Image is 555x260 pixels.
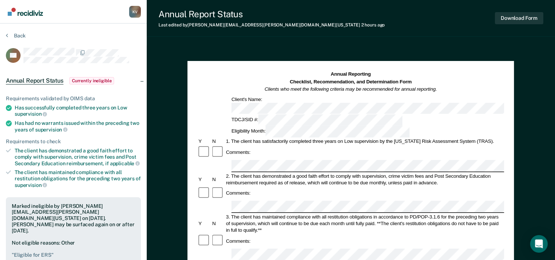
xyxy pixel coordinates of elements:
[225,238,252,244] div: Comments:
[158,9,385,19] div: Annual Report Status
[290,79,412,84] strong: Checklist, Recommendation, and Determination Form
[265,86,437,92] em: Clients who meet the following criteria may be recommended for annual reporting.
[197,176,211,183] div: Y
[15,120,141,133] div: Has had no warrants issued within the preceding two years of
[15,148,141,166] div: The client has demonstrated a good faith effort to comply with supervision, crime victim fees and...
[158,22,385,28] div: Last edited by [PERSON_NAME][EMAIL_ADDRESS][PERSON_NAME][DOMAIN_NAME][US_STATE]
[15,169,141,188] div: The client has maintained compliance with all restitution obligations for the preceding two years of
[495,12,543,24] button: Download Form
[225,213,504,233] div: 3. The client has maintained compliance with all restitution obligations in accordance to PD/POP-...
[35,127,67,133] span: supervision
[225,173,504,186] div: 2. The client has demonstrated a good faith effort to comply with supervision, crime victim fees ...
[211,138,225,145] div: N
[211,220,225,227] div: N
[225,190,252,196] div: Comments:
[225,138,504,145] div: 1. The client has satisfactorily completed three years on Low supervision by the [US_STATE] Risk ...
[197,220,211,227] div: Y
[69,77,114,84] span: Currently ineligible
[230,115,404,126] div: TDCJ/SID #:
[129,6,141,18] button: Profile dropdown button
[6,77,63,84] span: Annual Report Status
[12,203,135,234] div: Marked ineligible by [PERSON_NAME][EMAIL_ADDRESS][PERSON_NAME][DOMAIN_NAME][US_STATE] on [DATE]. ...
[129,6,141,18] div: K V
[12,252,135,258] pre: " Eligible for ERS "
[15,182,47,188] span: supervision
[15,105,141,117] div: Has successfully completed three years on Low
[6,138,141,145] div: Requirements to check
[211,176,225,183] div: N
[8,8,43,16] img: Recidiviz
[12,240,135,258] div: Not eligible reasons: Other
[15,111,47,117] span: supervision
[110,160,140,166] span: applicable
[230,126,411,137] div: Eligibility Month:
[6,95,141,102] div: Requirements validated by OIMS data
[225,149,252,156] div: Comments:
[331,72,371,77] strong: Annual Reporting
[361,22,385,28] span: 2 hours ago
[197,138,211,145] div: Y
[530,235,548,253] div: Open Intercom Messenger
[6,32,26,39] button: Back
